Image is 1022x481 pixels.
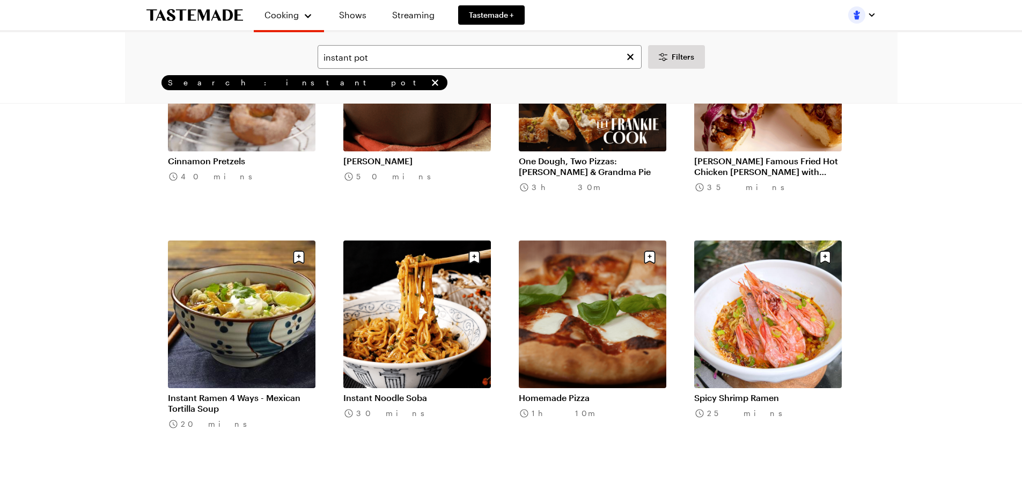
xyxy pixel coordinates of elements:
[694,156,842,177] a: [PERSON_NAME] Famous Fried Hot Chicken [PERSON_NAME] with Southern Coleslaw
[168,78,427,88] span: Search: instant pot
[168,392,315,414] a: Instant Ramen 4 Ways - Mexican Tortilla Soup
[168,156,315,166] a: Cinnamon Pretzels
[639,247,660,267] button: Save recipe
[318,45,642,69] input: Search for a Recipe
[264,10,299,20] span: Cooking
[848,6,876,24] button: Profile picture
[815,247,835,267] button: Save recipe
[464,247,484,267] button: Save recipe
[848,6,865,24] img: Profile picture
[469,10,514,20] span: Tastemade +
[264,4,313,26] button: Cooking
[289,247,309,267] button: Save recipe
[343,392,491,403] a: Instant Noodle Soba
[519,156,666,177] a: One Dough, Two Pizzas: [PERSON_NAME] & Grandma Pie
[694,392,842,403] a: Spicy Shrimp Ramen
[672,52,694,62] span: Filters
[458,5,525,25] a: Tastemade +
[343,156,491,166] a: [PERSON_NAME]
[146,9,243,21] a: To Tastemade Home Page
[429,77,441,89] button: remove Search: instant pot
[519,392,666,403] a: Homemade Pizza
[648,45,705,69] button: Desktop filters
[624,51,636,63] button: Clear search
